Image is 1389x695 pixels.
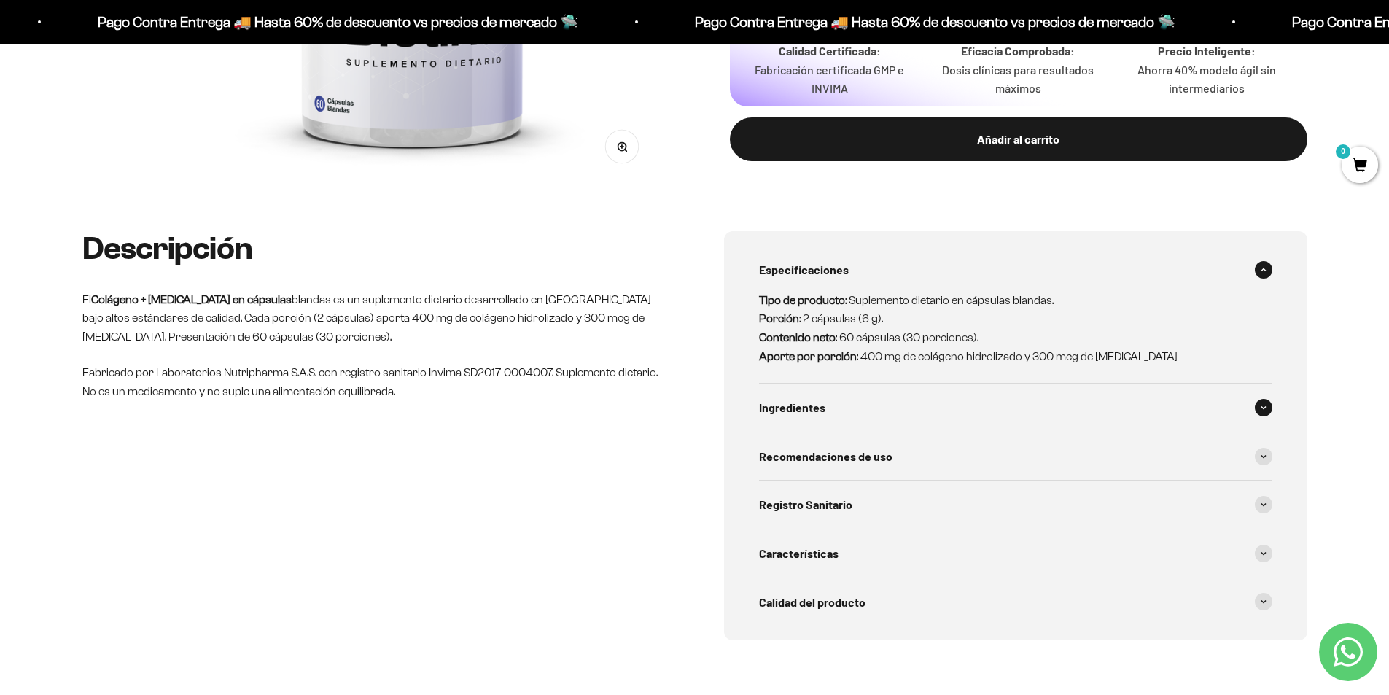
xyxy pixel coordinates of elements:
p: El blandas es un suplemento dietario desarrollado en [GEOGRAPHIC_DATA] bajo altos estándares de c... [82,290,666,346]
strong: Aporte por porción [759,350,857,362]
span: Calidad del producto [759,593,865,612]
p: : Suplemento dietario en cápsulas blandas. : 2 cápsulas (6 g). : 60 cápsulas (30 porciones). : 40... [759,291,1255,365]
summary: Características [759,529,1272,578]
button: Enviar [237,219,302,244]
span: Enviar [238,219,300,244]
p: Pago Contra Entrega 🚚 Hasta 60% de descuento vs precios de mercado 🛸 [619,10,1100,34]
summary: Ingredientes [759,384,1272,432]
span: Registro Sanitario [759,495,852,514]
a: 0 [1342,158,1378,174]
span: Recomendaciones de uso [759,447,892,466]
summary: Registro Sanitario [759,481,1272,529]
strong: Eficacia Comprobada: [961,43,1075,57]
strong: Precio Inteligente: [1158,43,1256,57]
mark: 0 [1334,143,1352,160]
span: Especificaciones [759,260,849,279]
div: Añadir al carrito [759,129,1278,148]
summary: Calidad del producto [759,578,1272,626]
strong: Colágeno + [MEDICAL_DATA] en cápsulas [91,293,292,306]
h2: Descripción [82,231,666,266]
button: Añadir al carrito [730,117,1307,160]
strong: Tipo de producto [759,294,845,306]
summary: Especificaciones [759,246,1272,294]
div: Un video del producto [17,157,302,182]
div: Reseñas de otros clientes [17,98,302,124]
p: Fabricado por Laboratorios Nutripharma S.A.S. con registro sanitario Invima SD2017-0004007. Suple... [82,363,666,400]
p: ¿Qué te haría sentir más seguro de comprar este producto? [17,23,302,57]
p: Ahorra 40% modelo ágil sin intermediarios [1124,60,1290,97]
div: Una promoción especial [17,128,302,153]
div: Un mejor precio [17,186,302,211]
strong: Porción [759,312,799,325]
p: Dosis clínicas para resultados máximos [935,60,1101,97]
div: Más información sobre los ingredientes [17,69,302,95]
strong: Calidad Certificada: [779,43,881,57]
span: Ingredientes [759,398,825,417]
p: Fabricación certificada GMP e INVIMA [747,60,913,97]
span: Características [759,544,839,563]
summary: Recomendaciones de uso [759,432,1272,481]
p: Pago Contra Entrega 🚚 Hasta 60% de descuento vs precios de mercado 🛸 [22,10,502,34]
strong: Contenido neto [759,331,836,343]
